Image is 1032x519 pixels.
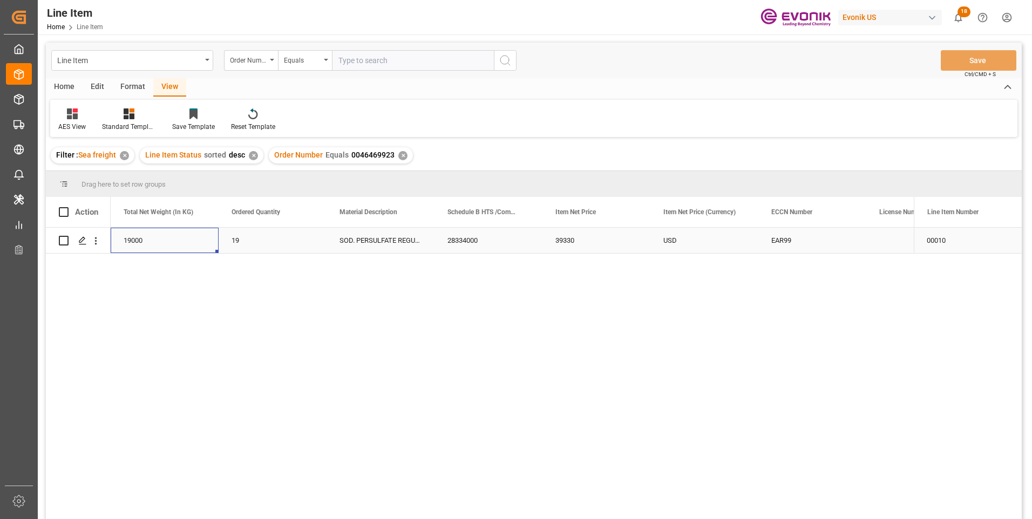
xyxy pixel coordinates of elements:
[56,151,78,159] span: Filter :
[47,5,103,21] div: Line Item
[232,208,280,216] span: Ordered Quantity
[555,208,596,216] span: Item Net Price
[230,53,267,65] div: Order Number
[771,208,812,216] span: ECCN Number
[838,10,942,25] div: Evonik US
[278,50,332,71] button: open menu
[46,228,111,254] div: Press SPACE to select this row.
[332,50,494,71] input: Type to search
[879,208,926,216] span: License Number
[325,151,349,159] span: Equals
[51,50,213,71] button: open menu
[112,78,153,97] div: Format
[771,228,853,253] div: EAR99
[274,151,323,159] span: Order Number
[102,122,156,132] div: Standard Templates
[172,122,215,132] div: Save Template
[229,151,245,159] span: desc
[965,70,996,78] span: Ctrl/CMD + S
[231,122,275,132] div: Reset Template
[153,78,186,97] div: View
[249,151,258,160] div: ✕
[650,228,758,253] div: USD
[82,180,166,188] span: Drag here to set row groups
[941,50,1016,71] button: Save
[204,151,226,159] span: sorted
[57,53,201,66] div: Line Item
[970,5,995,30] button: Help Center
[958,6,970,17] span: 18
[46,78,83,97] div: Home
[83,78,112,97] div: Edit
[340,208,397,216] span: Material Description
[946,5,970,30] button: show 18 new notifications
[351,151,395,159] span: 0046469923
[838,7,946,28] button: Evonik US
[47,23,65,31] a: Home
[434,228,542,253] div: 28334000
[663,208,736,216] span: Item Net Price (Currency)
[120,151,129,160] div: ✕
[494,50,517,71] button: search button
[111,228,219,253] div: 19000
[327,228,434,253] div: SOD. PERSULFATE REGULAR 2204 LB BB
[124,208,193,216] span: Total Net Weight (In KG)
[224,50,278,71] button: open menu
[145,151,201,159] span: Line Item Status
[219,228,327,253] div: 19
[75,207,98,217] div: Action
[447,208,520,216] span: Schedule B HTS /Commodity Code (HS Code)
[284,53,321,65] div: Equals
[914,228,1022,254] div: Press SPACE to select this row.
[927,208,979,216] span: Line Item Number
[398,151,408,160] div: ✕
[542,228,650,253] div: 39330
[78,151,116,159] span: Sea freight
[58,122,86,132] div: AES View
[914,228,1022,253] div: 00010
[761,8,831,27] img: Evonik-brand-mark-Deep-Purple-RGB.jpeg_1700498283.jpeg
